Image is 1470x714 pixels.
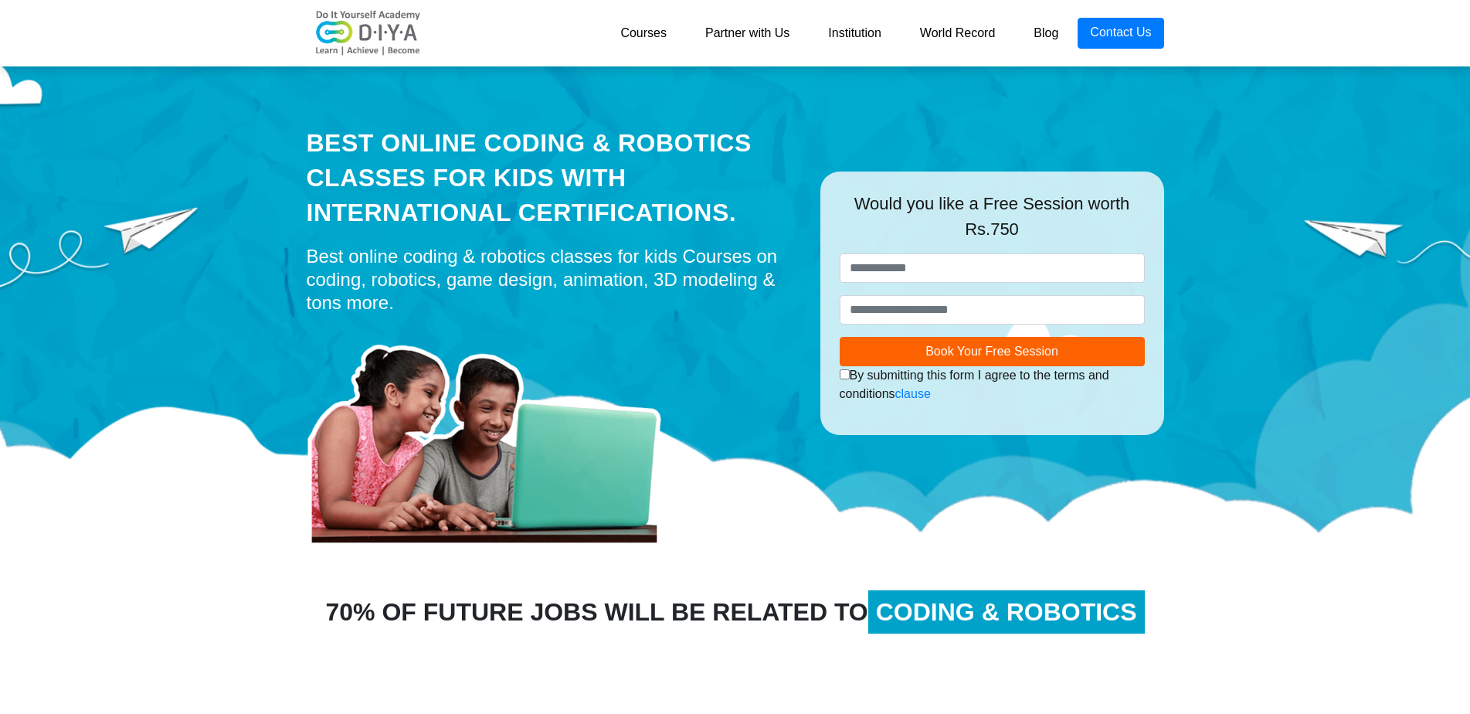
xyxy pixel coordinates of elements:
div: By submitting this form I agree to the terms and conditions [840,366,1145,403]
a: Contact Us [1078,18,1163,49]
a: Partner with Us [686,18,809,49]
div: Best online coding & robotics classes for kids Courses on coding, robotics, game design, animatio... [307,245,797,314]
button: Book Your Free Session [840,337,1145,366]
div: 70% OF FUTURE JOBS WILL BE RELATED TO [295,593,1176,631]
span: CODING & ROBOTICS [868,590,1145,634]
a: Institution [809,18,900,49]
div: Would you like a Free Session worth Rs.750 [840,191,1145,253]
a: World Record [901,18,1015,49]
span: Book Your Free Session [925,345,1058,358]
img: logo-v2.png [307,10,430,56]
div: Best Online Coding & Robotics Classes for kids with International Certifications. [307,126,797,229]
a: Blog [1014,18,1078,49]
a: clause [895,387,931,400]
a: Courses [601,18,686,49]
img: home-prod.png [307,322,677,546]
